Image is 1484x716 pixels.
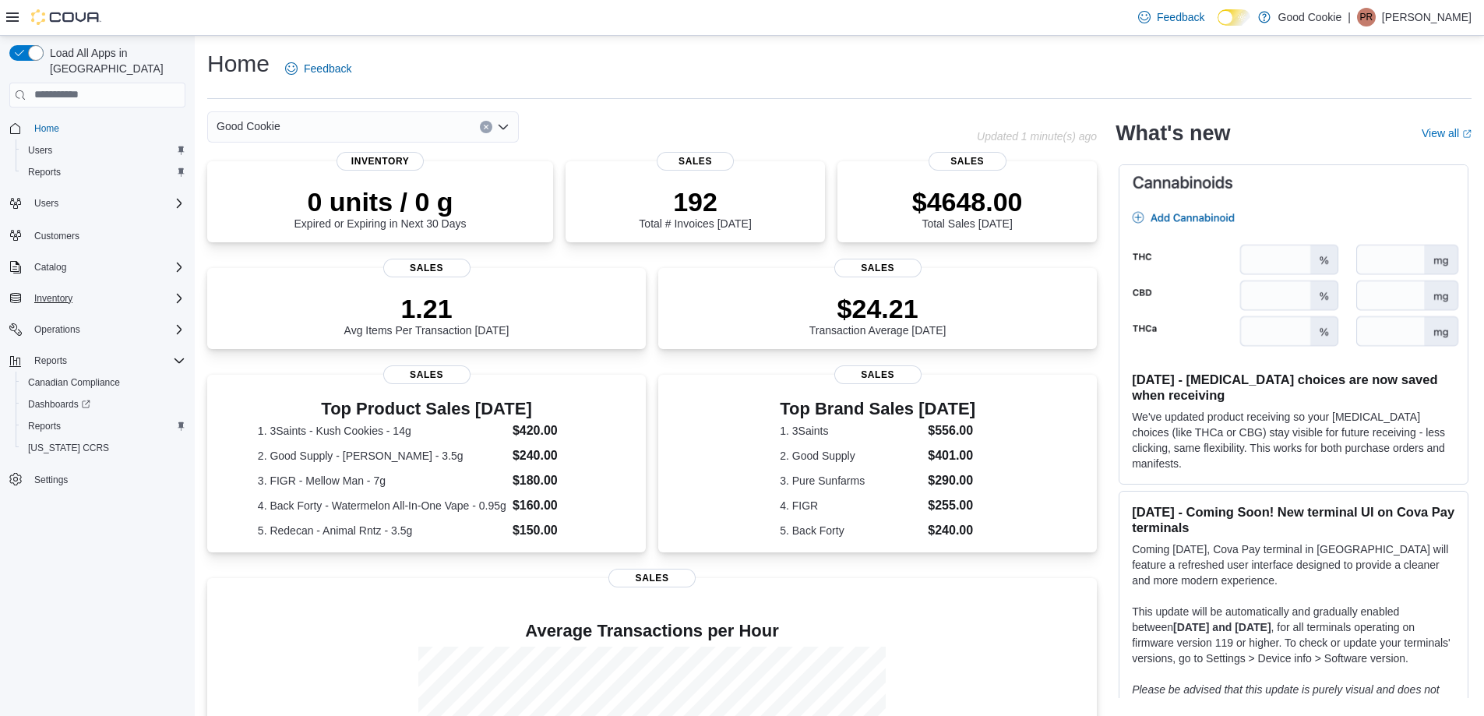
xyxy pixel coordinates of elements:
span: Load All Apps in [GEOGRAPHIC_DATA] [44,45,185,76]
span: Catalog [28,258,185,277]
p: 192 [639,186,751,217]
dd: $255.00 [928,496,975,515]
span: Home [34,122,59,135]
span: Sales [657,152,735,171]
dd: $160.00 [513,496,595,515]
button: Reports [16,161,192,183]
h3: [DATE] - [MEDICAL_DATA] choices are now saved when receiving [1132,372,1455,403]
h2: What's new [1116,121,1230,146]
a: Dashboards [16,393,192,415]
dd: $290.00 [928,471,975,490]
span: Users [34,197,58,210]
dt: 2. Good Supply - [PERSON_NAME] - 3.5g [258,448,506,464]
span: [US_STATE] CCRS [28,442,109,454]
button: Home [3,117,192,139]
div: Avg Items Per Transaction [DATE] [344,293,509,337]
input: Dark Mode [1218,9,1250,26]
span: Feedback [304,61,351,76]
p: This update will be automatically and gradually enabled between , for all terminals operating on ... [1132,604,1455,666]
button: Clear input [480,121,492,133]
span: Canadian Compliance [28,376,120,389]
button: Users [16,139,192,161]
a: [US_STATE] CCRS [22,439,115,457]
span: Users [28,144,52,157]
dt: 4. Back Forty - Watermelon All-In-One Vape - 0.95g [258,498,506,513]
dt: 3. FIGR - Mellow Man - 7g [258,473,506,489]
dt: 5. Redecan - Animal Rntz - 3.5g [258,523,506,538]
dt: 2. Good Supply [780,448,922,464]
span: Canadian Compliance [22,373,185,392]
dt: 5. Back Forty [780,523,922,538]
span: Good Cookie [217,117,280,136]
div: Patrick Roccaforte [1357,8,1376,26]
button: Users [28,194,65,213]
dd: $180.00 [513,471,595,490]
a: Reports [22,417,67,436]
p: [PERSON_NAME] [1382,8,1472,26]
button: Canadian Compliance [16,372,192,393]
span: Dashboards [28,398,90,411]
span: Users [22,141,185,160]
span: Reports [28,420,61,432]
button: Inventory [28,289,79,308]
nav: Complex example [9,111,185,531]
em: Please be advised that this update is purely visual and does not impact payment functionality. [1132,683,1440,711]
span: Inventory [337,152,424,171]
dt: 1. 3Saints - Kush Cookies - 14g [258,423,506,439]
span: Customers [34,230,79,242]
span: Settings [28,470,185,489]
dd: $556.00 [928,421,975,440]
div: Transaction Average [DATE] [809,293,946,337]
button: Settings [3,468,192,491]
h4: Average Transactions per Hour [220,622,1084,640]
span: Customers [28,225,185,245]
a: Feedback [1132,2,1211,33]
button: Users [3,192,192,214]
p: Updated 1 minute(s) ago [977,130,1097,143]
a: Home [28,119,65,138]
button: Catalog [3,256,192,278]
span: Sales [383,259,471,277]
p: $24.21 [809,293,946,324]
span: Home [28,118,185,138]
span: Sales [929,152,1006,171]
p: 0 units / 0 g [294,186,467,217]
button: [US_STATE] CCRS [16,437,192,459]
button: Inventory [3,287,192,309]
button: Catalog [28,258,72,277]
a: Canadian Compliance [22,373,126,392]
button: Reports [28,351,73,370]
h1: Home [207,48,270,79]
span: Inventory [28,289,185,308]
span: Reports [22,417,185,436]
dd: $240.00 [513,446,595,465]
span: Reports [22,163,185,182]
dd: $420.00 [513,421,595,440]
dd: $401.00 [928,446,975,465]
div: Total Sales [DATE] [912,186,1023,230]
div: Expired or Expiring in Next 30 Days [294,186,467,230]
span: Dashboards [22,395,185,414]
span: PR [1360,8,1373,26]
a: Settings [28,471,74,489]
p: $4648.00 [912,186,1023,217]
p: Coming [DATE], Cova Pay terminal in [GEOGRAPHIC_DATA] will feature a refreshed user interface des... [1132,541,1455,588]
dd: $240.00 [928,521,975,540]
span: Washington CCRS [22,439,185,457]
dt: 3. Pure Sunfarms [780,473,922,489]
dt: 1. 3Saints [780,423,922,439]
img: Cova [31,9,101,25]
p: Good Cookie [1278,8,1342,26]
button: Operations [28,320,86,339]
button: Open list of options [497,121,509,133]
span: Catalog [34,261,66,273]
a: Reports [22,163,67,182]
div: Total # Invoices [DATE] [639,186,751,230]
svg: External link [1462,129,1472,139]
span: Users [28,194,185,213]
span: Inventory [34,292,72,305]
span: Sales [834,259,922,277]
span: Operations [34,323,80,336]
a: Feedback [279,53,358,84]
